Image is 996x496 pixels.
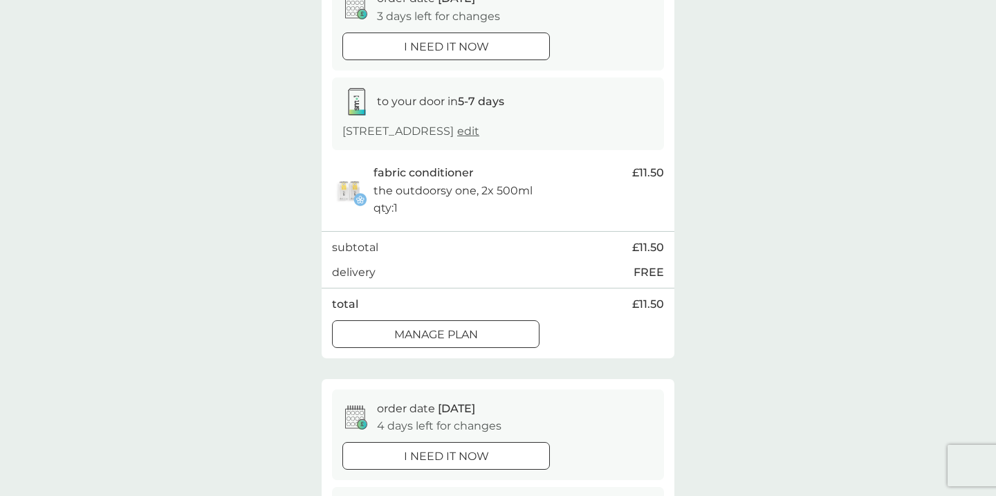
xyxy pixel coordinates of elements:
p: i need it now [404,38,489,56]
p: i need it now [404,448,489,466]
p: [STREET_ADDRESS] [342,122,479,140]
span: £11.50 [632,239,664,257]
button: Manage plan [332,320,539,348]
a: edit [457,125,479,138]
p: delivery [332,264,376,282]
p: Manage plan [394,326,478,344]
span: £11.50 [632,295,664,313]
p: subtotal [332,239,378,257]
p: fabric conditioner [373,164,474,182]
p: order date [377,400,475,418]
p: total [332,295,358,313]
p: the outdoorsy one, 2x 500ml [373,182,533,200]
span: £11.50 [632,164,664,182]
strong: 5-7 days [458,95,504,108]
p: 3 days left for changes [377,8,500,26]
button: i need it now [342,33,550,60]
span: to your door in [377,95,504,108]
span: [DATE] [438,402,475,415]
button: i need it now [342,442,550,470]
p: qty : 1 [373,199,398,217]
p: FREE [634,264,664,282]
p: 4 days left for changes [377,417,501,435]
